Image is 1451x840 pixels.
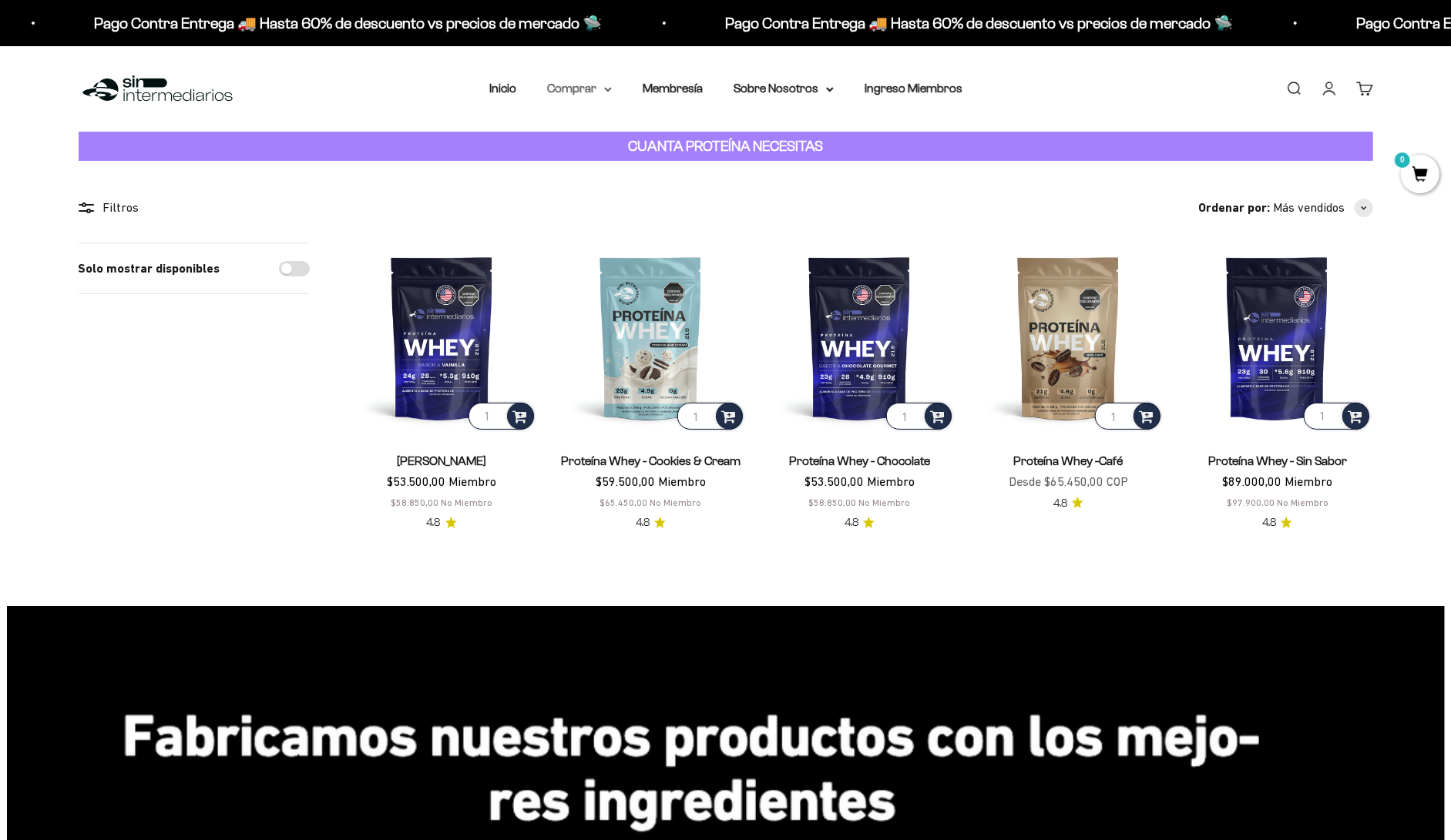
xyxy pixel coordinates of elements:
[1208,454,1347,467] a: Proteína Whey - Sin Sabor
[1262,514,1276,531] span: 4.8
[808,497,856,508] span: $58.850,00
[1285,474,1332,488] span: Miembro
[643,82,703,95] a: Membresía
[441,497,492,508] span: No Miembro
[1053,495,1083,512] a: 4.84.8 de 5.0 estrellas
[1277,497,1328,508] span: No Miembro
[1014,454,1124,467] a: Proteína Whey -Café
[397,454,486,467] a: [PERSON_NAME]
[658,474,706,488] span: Miembro
[636,514,650,531] span: 4.8
[789,454,930,467] a: Proteína Whey - Chocolate
[845,514,875,531] a: 4.84.8 de 5.0 estrellas
[1393,151,1412,169] mark: 0
[628,138,823,154] strong: CUANTA PROTEÍNA NECESITAS
[845,514,858,531] span: 4.8
[79,259,220,279] label: Solo mostrar disponibles
[734,79,834,99] summary: Sobre Nosotros
[561,454,741,467] a: Proteína Whey - Cookies & Cream
[547,79,612,99] summary: Comprar
[1262,514,1292,531] a: 4.84.8 de 5.0 estrellas
[596,474,655,488] span: $59.500,00
[1222,474,1281,488] span: $89.000,00
[865,82,962,95] a: Ingreso Miembros
[600,497,647,508] span: $65.450,00
[650,497,701,508] span: No Miembro
[867,474,915,488] span: Miembro
[1009,472,1128,492] sale-price: Desde $65.450,00 COP
[1274,198,1373,218] button: Más vendidos
[1199,198,1271,218] span: Ordenar por:
[489,82,516,95] a: Inicio
[726,11,1234,35] p: Pago Contra Entrega 🚚 Hasta 60% de descuento vs precios de mercado 🛸
[636,514,666,531] a: 4.84.8 de 5.0 estrellas
[1053,495,1067,512] span: 4.8
[427,514,441,531] span: 4.8
[1401,167,1439,184] a: 0
[1274,198,1345,218] span: Más vendidos
[804,474,864,488] span: $53.500,00
[387,474,446,488] span: $53.500,00
[427,514,457,531] a: 4.84.8 de 5.0 estrellas
[79,198,310,218] div: Filtros
[1227,497,1275,508] span: $97.900,00
[449,474,497,488] span: Miembro
[95,11,603,35] p: Pago Contra Entrega 🚚 Hasta 60% de descuento vs precios de mercado 🛸
[858,497,910,508] span: No Miembro
[391,497,438,508] span: $58.850,00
